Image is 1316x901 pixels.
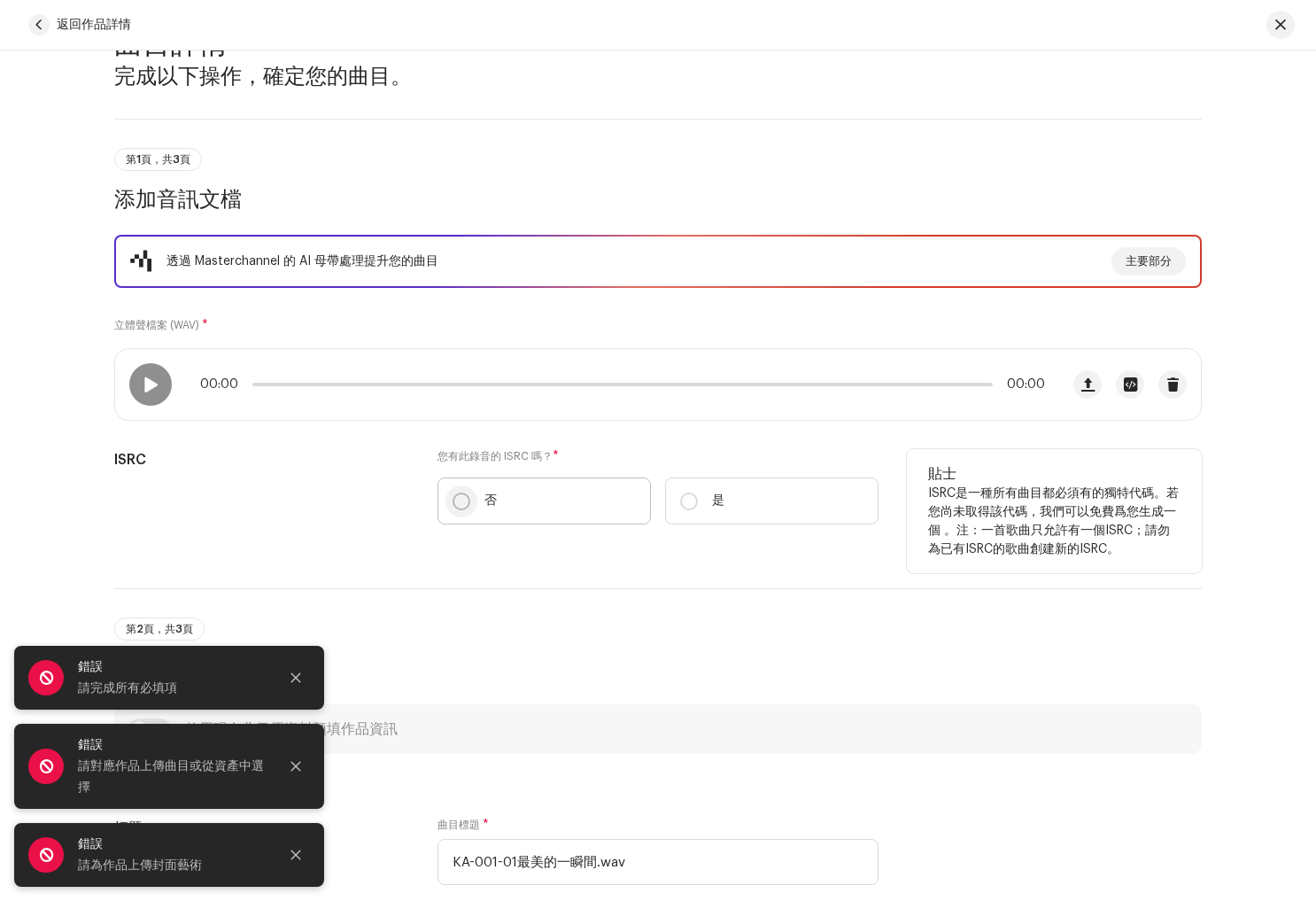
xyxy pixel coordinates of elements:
font: 是 [712,494,724,507]
label: 您有此錄音的 ISRC 嗎？ [437,449,879,463]
font: 錯誤 [78,838,103,851]
button: 關閉 [278,749,314,784]
div: 請完成所有必填項 [78,678,264,699]
div: 錯誤 [78,656,264,678]
label: 曲目標題 [437,818,489,832]
font: 主要部分 [1126,255,1172,267]
h3: 添加音訊文檔 [114,185,1202,214]
button: 關閉 [278,660,314,695]
font: 貼士 [928,467,956,481]
font: 00:00 [1007,378,1045,391]
font: 錯誤 [78,739,103,751]
input: 輸入曲目名稱 [437,839,879,885]
div: 透過 Masterchannel 的 AI 母帶處理提升您的曲目 [166,251,438,272]
div: 請為作品上傳封面藝術 [78,855,264,876]
font: 否 [484,494,497,507]
h3: 添加詳情 [114,655,1202,683]
div: 請對應作品上傳曲目或從資產中選擇 [78,756,264,798]
h3: 完成以下操作，確定您的曲目。 [114,62,1202,90]
button: 關閉 [278,837,314,873]
button: 主要部分 [1111,247,1186,276]
p: ISRC是一種所有曲目都必須有的獨特代碼。若您尚未取得該代碼，我們可以免費爲您生成一個 。注：一首歌曲只允許有一個ISRC；請勿為已有ISRC的歌曲創建新的ISRC。 [928,485,1181,559]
